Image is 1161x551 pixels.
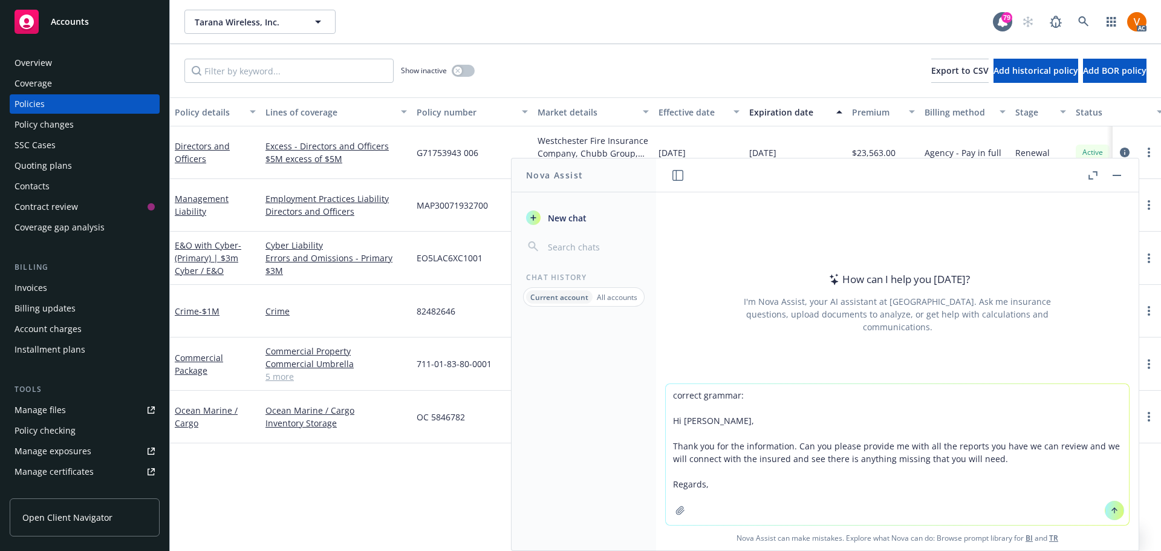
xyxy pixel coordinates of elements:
a: more [1142,409,1156,424]
button: Premium [847,97,920,126]
a: Directors and Officers [175,140,230,165]
span: [DATE] [749,146,776,159]
a: Accounts [10,5,160,39]
span: EO5LAC6XC1001 [417,252,483,264]
button: Add historical policy [994,59,1078,83]
a: Employment Practices Liability [265,192,407,205]
div: SSC Cases [15,135,56,155]
span: 82482646 [417,305,455,318]
span: Open Client Navigator [22,511,112,524]
div: Expiration date [749,106,829,119]
a: Installment plans [10,340,160,359]
a: Quoting plans [10,156,160,175]
a: Report a Bug [1044,10,1068,34]
a: Commercial Property [265,345,407,357]
div: Policies [15,94,45,114]
button: Stage [1010,97,1071,126]
a: Commercial Umbrella [265,357,407,370]
span: Accounts [51,17,89,27]
a: more [1142,198,1156,212]
div: Coverage gap analysis [15,218,105,237]
a: Policy changes [10,115,160,134]
div: Policy details [175,106,242,119]
button: Add BOR policy [1083,59,1146,83]
a: circleInformation [1117,145,1132,160]
button: Export to CSV [931,59,989,83]
div: Policy checking [15,421,76,440]
span: Tarana Wireless, Inc. [195,16,299,28]
div: Installment plans [15,340,85,359]
a: Excess - Directors and Officers $5M excess of $5M [265,140,407,165]
span: [DATE] [659,146,686,159]
div: Status [1076,106,1150,119]
a: Contract review [10,197,160,217]
p: All accounts [597,292,637,302]
a: Search [1072,10,1096,34]
div: Billing [10,261,160,273]
a: Policies [10,94,160,114]
a: BI [1026,533,1033,543]
a: Commercial Package [175,352,223,376]
span: Export to CSV [931,65,989,76]
a: Invoices [10,278,160,298]
div: Contacts [15,177,50,196]
div: Account charges [15,319,82,339]
a: Start snowing [1016,10,1040,34]
a: Account charges [10,319,160,339]
div: Billing method [925,106,992,119]
input: Filter by keyword... [184,59,394,83]
button: Policy number [412,97,533,126]
span: $23,563.00 [852,146,896,159]
button: New chat [521,207,646,229]
a: 5 more [265,370,407,383]
button: Policy details [170,97,261,126]
a: Policy checking [10,421,160,440]
span: - (Primary) | $3m Cyber / E&O [175,240,241,276]
a: Crime [265,305,407,318]
div: Quoting plans [15,156,72,175]
a: more [1142,145,1156,160]
a: Manage claims [10,483,160,502]
a: more [1142,251,1156,266]
img: photo [1127,12,1146,31]
span: G71753943 006 [417,146,478,159]
a: Management Liability [175,193,229,217]
div: Policy changes [15,115,74,134]
div: Policy number [417,106,515,119]
a: Billing updates [10,299,160,318]
div: Tools [10,383,160,396]
div: Manage certificates [15,462,94,481]
span: Active [1081,147,1105,158]
a: E&O with Cyber [175,240,241,276]
div: Manage exposures [15,442,91,461]
a: Manage exposures [10,442,160,461]
div: Contract review [15,197,78,217]
button: Billing method [920,97,1010,126]
span: - $1M [199,305,220,317]
div: Premium [852,106,902,119]
div: Overview [15,53,52,73]
textarea: correct grammar: Hi [PERSON_NAME], Thank you for the information. Can you please provide me with ... [666,384,1129,525]
a: Coverage gap analysis [10,218,160,237]
div: I'm Nova Assist, your AI assistant at [GEOGRAPHIC_DATA]. Ask me insurance questions, upload docum... [727,295,1067,333]
span: Show inactive [401,65,447,76]
span: Nova Assist can make mistakes. Explore what Nova can do: Browse prompt library for and [661,526,1134,550]
a: Cyber Liability [265,239,407,252]
span: 711-01-83-80-0001 [417,357,492,370]
a: Ocean Marine / Cargo [265,404,407,417]
button: Tarana Wireless, Inc. [184,10,336,34]
span: Add historical policy [994,65,1078,76]
a: more [1142,304,1156,318]
input: Search chats [545,238,642,255]
div: Manage claims [15,483,76,502]
a: Coverage [10,74,160,93]
a: Errors and Omissions - Primary $3M [265,252,407,277]
a: Switch app [1099,10,1124,34]
a: Contacts [10,177,160,196]
button: Expiration date [744,97,847,126]
div: Lines of coverage [265,106,394,119]
a: SSC Cases [10,135,160,155]
h1: Nova Assist [526,169,583,181]
div: Invoices [15,278,47,298]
